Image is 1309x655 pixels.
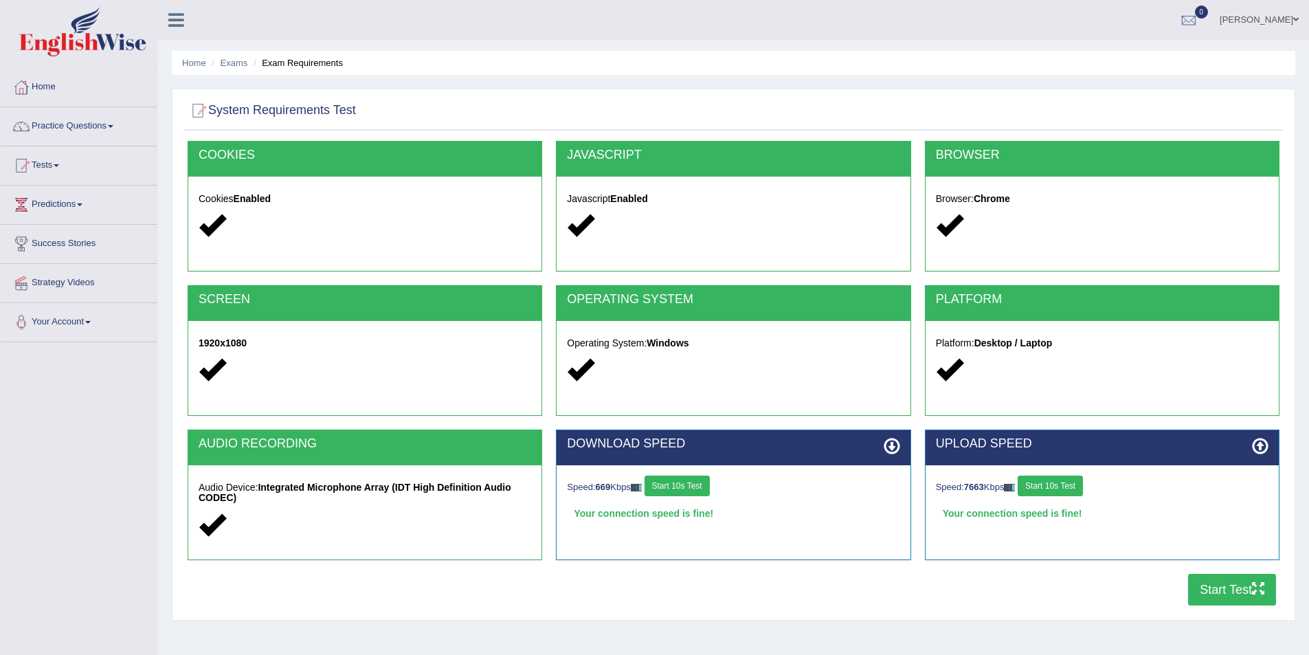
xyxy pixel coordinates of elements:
[567,476,899,500] div: Speed: Kbps
[631,484,642,491] img: ajax-loader-fb-connection.gif
[1,146,157,181] a: Tests
[1,303,157,337] a: Your Account
[645,476,710,496] button: Start 10s Test
[936,338,1268,348] h5: Platform:
[1,107,157,142] a: Practice Questions
[199,194,531,204] h5: Cookies
[1018,476,1083,496] button: Start 10s Test
[1,68,157,102] a: Home
[936,148,1268,162] h2: BROWSER
[199,482,511,503] strong: Integrated Microphone Array (IDT High Definition Audio CODEC)
[936,293,1268,307] h2: PLATFORM
[234,193,271,204] strong: Enabled
[1,225,157,259] a: Success Stories
[974,337,1053,348] strong: Desktop / Laptop
[936,437,1268,451] h2: UPLOAD SPEED
[188,100,356,121] h2: System Requirements Test
[936,194,1268,204] h5: Browser:
[1195,5,1209,19] span: 0
[221,58,248,68] a: Exams
[936,503,1268,524] div: Your connection speed is fine!
[567,293,899,307] h2: OPERATING SYSTEM
[250,56,343,69] li: Exam Requirements
[610,193,647,204] strong: Enabled
[182,58,206,68] a: Home
[199,148,531,162] h2: COOKIES
[567,194,899,204] h5: Javascript
[1004,484,1015,491] img: ajax-loader-fb-connection.gif
[199,437,531,451] h2: AUDIO RECORDING
[647,337,689,348] strong: Windows
[567,148,899,162] h2: JAVASCRIPT
[1188,574,1276,606] button: Start Test
[567,338,899,348] h5: Operating System:
[199,482,531,504] h5: Audio Device:
[1,264,157,298] a: Strategy Videos
[567,437,899,451] h2: DOWNLOAD SPEED
[1,186,157,220] a: Predictions
[567,503,899,524] div: Your connection speed is fine!
[199,337,247,348] strong: 1920x1080
[596,482,611,492] strong: 669
[199,293,531,307] h2: SCREEN
[964,482,984,492] strong: 7663
[974,193,1010,204] strong: Chrome
[936,476,1268,500] div: Speed: Kbps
